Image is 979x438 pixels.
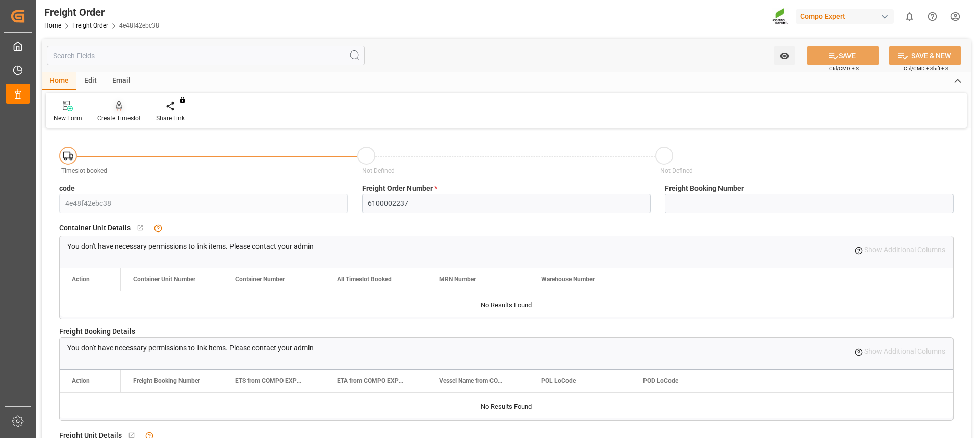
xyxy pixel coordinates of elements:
span: Timeslot booked [61,167,107,174]
button: Help Center [921,5,944,28]
div: Freight Order [44,5,159,20]
span: ETS from COMPO EXPERT [235,377,303,384]
span: Warehouse Number [541,276,595,283]
span: POD LoCode [643,377,678,384]
span: --Not Defined-- [657,167,696,174]
span: Ctrl/CMD + Shift + S [904,65,948,72]
span: Vessel Name from COMPO EXPERT [439,377,507,384]
div: Compo Expert [796,9,894,24]
a: Freight Order [72,22,108,29]
span: POL LoCode [541,377,576,384]
input: Search Fields [47,46,365,65]
span: Container Unit Number [133,276,195,283]
span: --Not Defined-- [359,167,398,174]
div: Action [72,377,90,384]
span: Freight Booking Number [665,183,744,194]
div: Action [72,276,90,283]
button: Compo Expert [796,7,898,26]
span: Freight Order Number [362,183,437,194]
button: show 0 new notifications [898,5,921,28]
span: code [59,183,75,194]
div: Email [105,72,138,90]
span: Container Unit Details [59,223,131,234]
button: SAVE [807,46,879,65]
span: Freight Booking Number [133,377,200,384]
img: Screenshot%202023-09-29%20at%2010.02.21.png_1712312052.png [772,8,789,25]
button: SAVE & NEW [889,46,961,65]
p: You don't have necessary permissions to link items. Please contact your admin [67,241,314,252]
p: You don't have necessary permissions to link items. Please contact your admin [67,343,314,353]
div: Home [42,72,76,90]
div: Edit [76,72,105,90]
span: Container Number [235,276,285,283]
span: ETA from COMPO EXPERT [337,377,405,384]
a: Home [44,22,61,29]
span: Ctrl/CMD + S [829,65,859,72]
div: Create Timeslot [97,114,141,123]
span: MRN Number [439,276,476,283]
div: New Form [54,114,82,123]
span: All Timeslot Booked [337,276,392,283]
button: open menu [774,46,795,65]
span: Freight Booking Details [59,326,135,337]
